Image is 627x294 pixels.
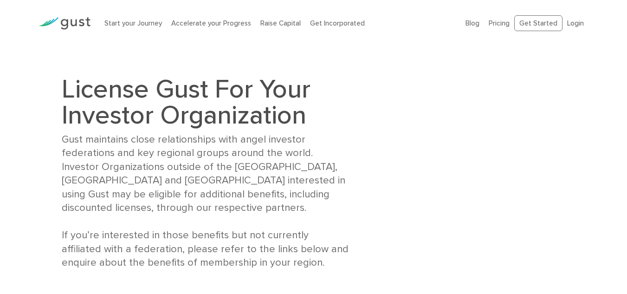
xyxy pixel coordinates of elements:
img: Gust Logo [39,17,90,30]
a: Login [567,19,584,27]
a: Blog [465,19,479,27]
a: Pricing [489,19,510,27]
a: Get Started [514,15,562,32]
a: Get Incorporated [310,19,365,27]
h1: License Gust For Your Investor Organization [62,76,350,128]
a: Raise Capital [260,19,301,27]
a: Start your Journey [104,19,162,27]
a: Accelerate your Progress [171,19,251,27]
div: Gust maintains close relationships with angel investor federations and key regional groups around... [62,133,350,270]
